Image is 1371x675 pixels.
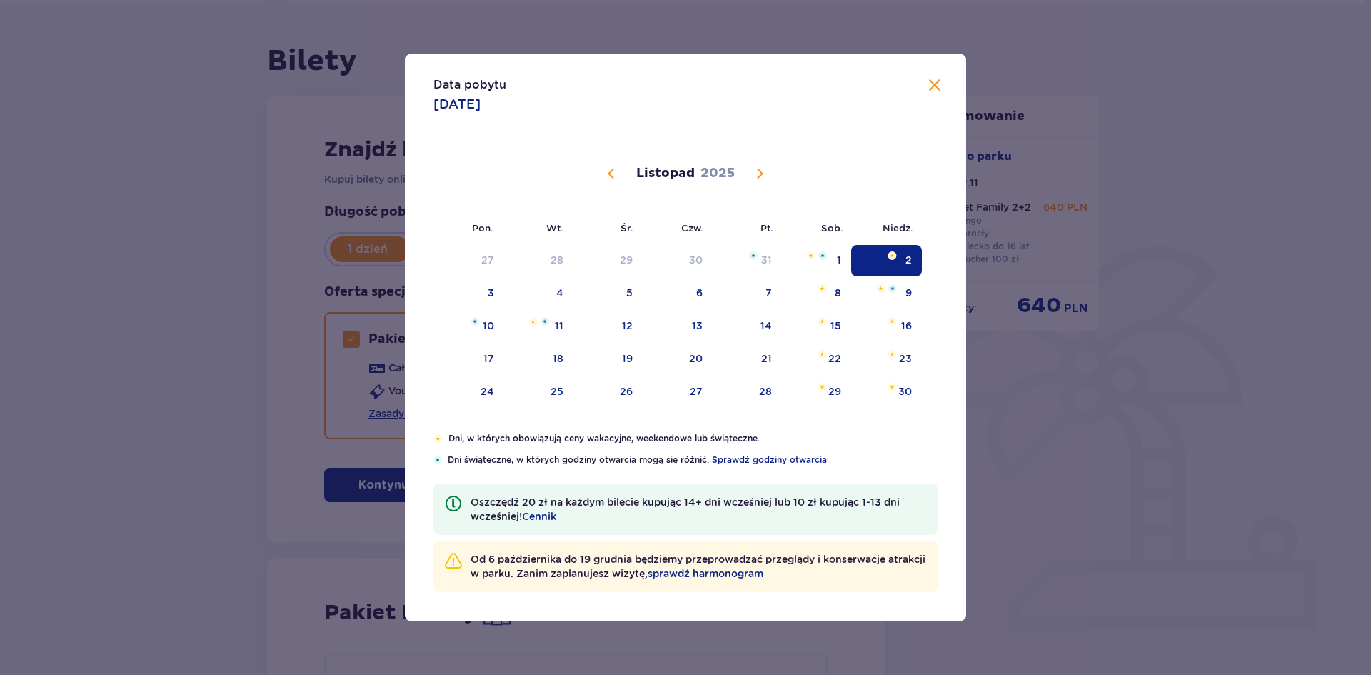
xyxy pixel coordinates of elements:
td: środa, 29 października 2025 [573,245,643,276]
td: sobota, 22 listopada 2025 [782,344,851,375]
div: 21 [761,351,772,366]
div: 30 [689,253,703,267]
div: 4 [556,286,563,300]
td: sobota, 1 listopada 2025 [782,245,851,276]
div: 24 [481,384,494,399]
td: niedziela, 23 listopada 2025 [851,344,922,375]
img: Niebieska gwiazdka [818,251,827,260]
div: 30 [898,384,912,399]
div: 1 [837,253,841,267]
img: Pomarańczowa gwiazdka [888,350,897,359]
p: Od 6 października do 19 grudnia będziemy przeprowadzać przeglądy i konserwacje atrakcji w parku. ... [471,552,926,581]
small: Wt. [546,222,563,234]
td: poniedziałek, 17 listopada 2025 [433,344,504,375]
img: Pomarańczowa gwiazdka [818,317,827,326]
td: wtorek, 4 listopada 2025 [504,278,573,309]
div: 7 [765,286,772,300]
img: Pomarańczowa gwiazdka [818,383,827,391]
div: 12 [622,319,633,333]
td: wtorek, 11 listopada 2025 [504,311,573,342]
img: Pomarańczowa gwiazdka [433,434,443,443]
div: 15 [830,319,841,333]
p: Listopad [636,165,695,182]
div: 19 [622,351,633,366]
a: Cennik [522,509,556,524]
img: Niebieska gwiazdka [471,317,479,326]
td: środa, 26 listopada 2025 [573,376,643,408]
img: Niebieska gwiazdka [541,317,549,326]
td: czwartek, 13 listopada 2025 [643,311,713,342]
div: 29 [828,384,841,399]
td: poniedziałek, 24 listopada 2025 [433,376,504,408]
img: Pomarańczowa gwiazdka [888,251,897,260]
div: 20 [689,351,703,366]
small: Pon. [472,222,493,234]
td: sobota, 8 listopada 2025 [782,278,851,309]
div: 29 [620,253,633,267]
div: 6 [696,286,703,300]
small: Pt. [760,222,773,234]
img: Niebieska gwiazdka [433,456,442,464]
td: sobota, 15 listopada 2025 [782,311,851,342]
p: Oszczędź 20 zł na każdym bilecie kupując 14+ dni wcześniej lub 10 zł kupując 1-13 dni wcześniej! [471,495,926,524]
td: czwartek, 27 listopada 2025 [643,376,713,408]
td: piątek, 7 listopada 2025 [713,278,782,309]
td: poniedziałek, 10 listopada 2025 [433,311,504,342]
div: 22 [828,351,841,366]
img: Pomarańczowa gwiazdka [806,251,815,260]
div: 18 [553,351,563,366]
button: Poprzedni miesiąc [603,165,620,182]
button: Następny miesiąc [751,165,768,182]
div: 28 [551,253,563,267]
td: poniedziałek, 27 października 2025 [433,245,504,276]
td: środa, 19 listopada 2025 [573,344,643,375]
td: piątek, 28 listopada 2025 [713,376,782,408]
div: 13 [692,319,703,333]
td: wtorek, 25 listopada 2025 [504,376,573,408]
p: Dni świąteczne, w których godziny otwarcia mogą się różnić. [448,454,938,466]
div: 27 [481,253,494,267]
img: Pomarańczowa gwiazdka [528,317,538,326]
td: sobota, 29 listopada 2025 [782,376,851,408]
div: 9 [905,286,912,300]
div: 27 [690,384,703,399]
p: 2025 [700,165,735,182]
p: Data pobytu [433,77,506,93]
td: niedziela, 30 listopada 2025 [851,376,922,408]
img: Niebieska gwiazdka [749,251,758,260]
td: czwartek, 30 października 2025 [643,245,713,276]
a: Sprawdź godziny otwarcia [712,454,827,466]
div: 5 [626,286,633,300]
td: piątek, 31 października 2025 [713,245,782,276]
div: 28 [759,384,772,399]
img: Pomarańczowa gwiazdka [876,284,885,293]
div: 2 [905,253,912,267]
small: Sob. [821,222,843,234]
img: Pomarańczowa gwiazdka [818,350,827,359]
td: Data zaznaczona. niedziela, 2 listopada 2025 [851,245,922,276]
small: Niedz. [883,222,913,234]
small: Śr. [621,222,633,234]
td: wtorek, 18 listopada 2025 [504,344,573,375]
img: Niebieska gwiazdka [888,284,897,293]
div: 23 [899,351,912,366]
td: niedziela, 9 listopada 2025 [851,278,922,309]
a: sprawdź harmonogram [648,566,763,581]
p: [DATE] [433,96,481,113]
td: piątek, 21 listopada 2025 [713,344,782,375]
div: 16 [901,319,912,333]
div: 26 [620,384,633,399]
div: 31 [761,253,772,267]
img: Pomarańczowa gwiazdka [888,383,897,391]
td: środa, 5 listopada 2025 [573,278,643,309]
div: 3 [488,286,494,300]
div: 8 [835,286,841,300]
td: czwartek, 6 listopada 2025 [643,278,713,309]
small: Czw. [681,222,703,234]
div: 25 [551,384,563,399]
div: 14 [760,319,772,333]
td: piątek, 14 listopada 2025 [713,311,782,342]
